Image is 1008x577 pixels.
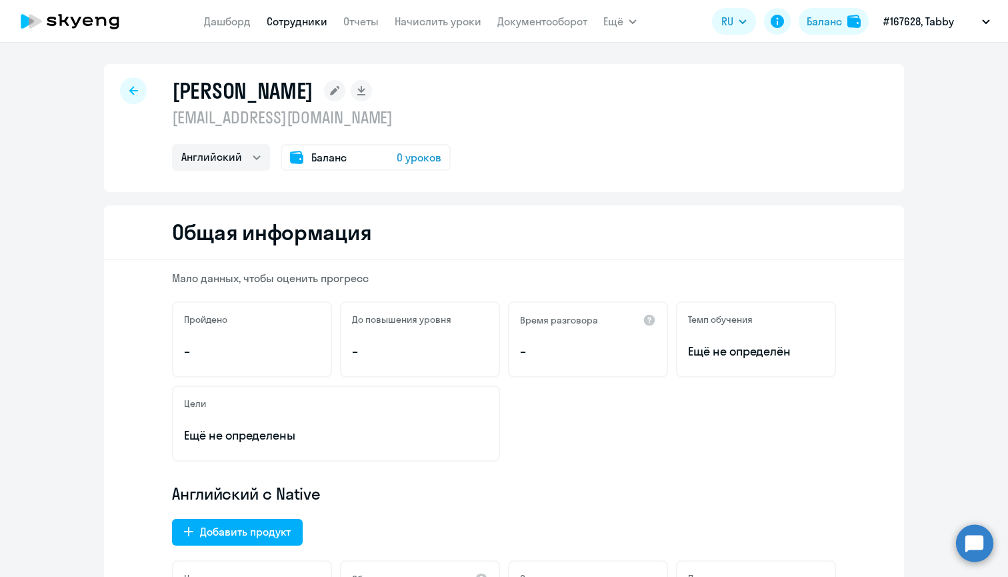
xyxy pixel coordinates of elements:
h5: Пройдено [184,314,227,326]
h2: Общая информация [172,219,371,245]
a: Начислить уроки [395,15,481,28]
a: Дашборд [204,15,251,28]
button: Балансbalance [799,8,869,35]
p: – [184,343,320,360]
p: Мало данных, чтобы оценить прогресс [172,271,836,285]
h1: [PERSON_NAME] [172,77,313,104]
h5: До повышения уровня [352,314,451,326]
div: Баланс [807,13,842,29]
button: Ещё [603,8,637,35]
p: Ещё не определены [184,427,488,444]
span: Ещё [603,13,623,29]
button: #167628, Tabby [877,5,997,37]
h5: Время разговора [520,314,598,326]
a: Отчеты [343,15,379,28]
span: RU [721,13,733,29]
span: Ещё не определён [688,343,824,360]
button: Добавить продукт [172,519,303,546]
p: [EMAIL_ADDRESS][DOMAIN_NAME] [172,107,451,128]
a: Документооборот [497,15,587,28]
h5: Цели [184,398,206,410]
h5: Темп обучения [688,314,753,326]
span: Английский с Native [172,483,321,504]
span: 0 уроков [397,149,441,165]
img: balance [847,15,861,28]
p: #167628, Tabby [883,13,954,29]
p: – [520,343,656,360]
p: – [352,343,488,360]
span: Баланс [311,149,347,165]
div: Добавить продукт [200,524,291,540]
a: Сотрудники [267,15,327,28]
button: RU [712,8,756,35]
